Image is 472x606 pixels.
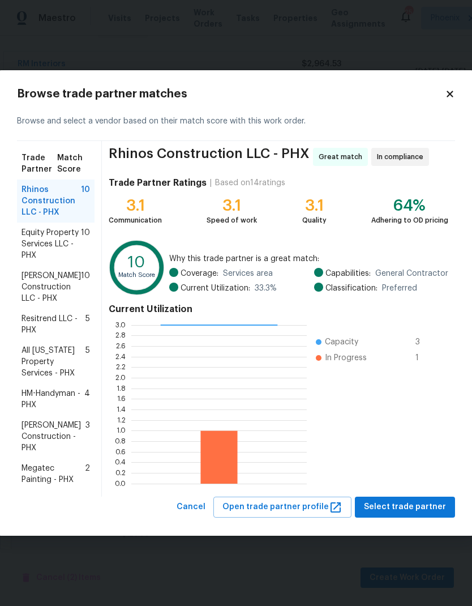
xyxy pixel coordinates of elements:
span: 33.3 % [255,283,277,294]
div: 64% [371,200,448,211]
span: Capacity [325,336,358,348]
span: Great match [319,151,367,163]
div: | [207,177,215,189]
text: 2.8 [115,332,126,339]
span: Why this trade partner is a great match: [169,253,448,264]
span: Equity Property Services LLC - PHX [22,227,81,261]
text: 1.6 [117,395,126,402]
text: Match Score [118,272,155,278]
span: 4 [84,388,90,411]
span: Resitrend LLC - PHX [22,313,85,336]
span: Coverage: [181,268,218,279]
div: 3.1 [302,200,327,211]
button: Select trade partner [355,497,455,518]
span: Capabilities: [325,268,371,279]
span: HM-Handyman - PHX [22,388,84,411]
text: 1.0 [117,427,126,434]
span: 3 [415,336,434,348]
div: Based on 14 ratings [215,177,285,189]
text: 1.8 [117,385,126,392]
span: Select trade partner [364,500,446,514]
span: 10 [81,184,90,218]
text: 10 [128,255,145,271]
button: Cancel [172,497,210,518]
span: [PERSON_NAME] Construction LLC - PHX [22,270,81,304]
h4: Trade Partner Ratings [109,177,207,189]
span: All [US_STATE] Property Services - PHX [22,345,85,379]
text: 1.2 [117,417,126,424]
h4: Current Utilization [109,304,448,315]
text: 0.6 [115,449,126,455]
span: 2 [85,463,90,485]
text: 0.4 [115,459,126,466]
span: Cancel [177,500,205,514]
span: 1 [415,352,434,364]
span: In Progress [325,352,367,364]
span: 5 [85,313,90,336]
div: Quality [302,215,327,226]
div: Communication [109,215,162,226]
text: 1.4 [117,406,126,413]
span: In compliance [377,151,428,163]
div: 3.1 [109,200,162,211]
span: General Contractor [375,268,448,279]
h2: Browse trade partner matches [17,88,445,100]
div: Speed of work [207,215,257,226]
span: [PERSON_NAME] Construction - PHX [22,420,85,454]
span: Services area [223,268,273,279]
span: Trade Partner [22,152,57,175]
span: 3 [85,420,90,454]
text: 0.2 [115,470,126,476]
div: Browse and select a vendor based on their match score with this work order. [17,102,455,141]
span: Rhinos Construction LLC - PHX [109,148,310,166]
span: 10 [81,270,90,304]
span: Rhinos Construction LLC - PHX [22,184,81,218]
text: 0.8 [115,438,126,445]
span: 5 [85,345,90,379]
text: 3.0 [115,322,126,328]
div: 3.1 [207,200,257,211]
text: 2.2 [116,364,126,370]
span: Match Score [57,152,90,175]
span: Megatec Painting - PHX [22,463,85,485]
span: Open trade partner profile [222,500,342,514]
span: Classification: [325,283,377,294]
text: 2.4 [115,353,126,360]
text: 2.0 [115,374,126,381]
span: Current Utilization: [181,283,250,294]
button: Open trade partner profile [213,497,351,518]
text: 0.0 [115,480,126,487]
text: 2.6 [116,343,126,349]
span: Preferred [382,283,417,294]
div: Adhering to OD pricing [371,215,448,226]
span: 10 [81,227,90,261]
